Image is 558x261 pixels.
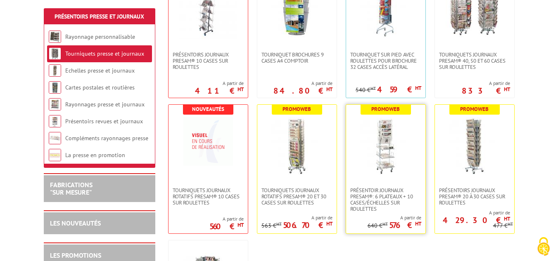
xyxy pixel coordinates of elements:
[65,151,125,159] a: La presse en promotion
[504,215,510,222] sup: HT
[49,98,61,111] img: Rayonnages presse et journaux
[65,84,135,91] a: Cartes postales et routières
[460,106,489,113] b: Promoweb
[209,216,244,222] span: A partir de
[504,86,510,93] sup: HT
[65,67,135,74] a: Echelles presse et journaux
[50,251,101,259] a: LES PROMOTIONS
[370,85,376,91] sup: HT
[435,52,514,70] a: Tourniquets journaux Presam® 40, 50 et 60 cases sur roulettes
[209,224,244,229] p: 560 €
[533,236,554,257] img: Cookies (fenêtre modale)
[462,88,510,93] p: 833 €
[443,218,510,223] p: 429.30 €
[346,187,425,212] a: Présentoir journaux Presam®: 6 plateaux + 10 cases/échelles sur roulettes
[326,220,332,227] sup: HT
[257,187,337,206] a: Tourniquets journaux rotatifs Presam® 20 et 30 cases sur roulettes
[350,187,421,212] span: Présentoir journaux Presam®: 6 plateaux + 10 cases/échelles sur roulettes
[49,31,61,43] img: Rayonnage personnalisable
[368,214,421,221] span: A partir de
[192,106,224,113] b: Nouveautés
[346,52,425,70] a: Tourniquet sur pied avec roulettes pour brochure 32 cases accès latéral
[326,86,332,93] sup: HT
[237,221,244,228] sup: HT
[65,33,135,40] a: Rayonnage personnalisable
[508,221,513,227] sup: HT
[462,80,510,87] span: A partir de
[65,101,145,108] a: Rayonnages presse et journaux
[446,117,503,175] img: Présentoirs journaux Presam® 20 à 30 cases sur roulettes
[169,52,248,70] a: Présentoirs journaux Presam® 10 cases sur roulettes
[273,88,332,93] p: 84.80 €
[283,106,311,113] b: Promoweb
[173,52,244,70] span: Présentoirs journaux Presam® 10 cases sur roulettes
[439,52,510,70] span: Tourniquets journaux Presam® 40, 50 et 60 cases sur roulettes
[261,187,332,206] span: Tourniquets journaux rotatifs Presam® 20 et 30 cases sur roulettes
[382,221,388,227] sup: HT
[371,106,400,113] b: Promoweb
[49,132,61,144] img: Compléments rayonnages presse
[368,223,388,229] p: 640 €
[65,50,144,57] a: Tourniquets presse et journaux
[65,134,148,142] a: Compléments rayonnages presse
[276,221,282,227] sup: HT
[49,149,61,161] img: La presse en promotion
[169,187,248,206] a: Tourniquets journaux rotatifs Presam® 10 cases sur roulettes
[415,220,421,227] sup: HT
[49,47,61,60] img: Tourniquets presse et journaux
[435,187,514,206] a: Présentoirs journaux Presam® 20 à 30 cases sur roulettes
[65,118,143,125] a: Présentoirs revues et journaux
[257,52,337,64] a: Tourniquet brochures 9 cases A4 comptoir
[237,86,244,93] sup: HT
[173,187,244,206] span: Tourniquets journaux rotatifs Presam® 10 cases sur roulettes
[356,87,376,93] p: 540 €
[183,117,233,166] img: Pas de visuel
[261,223,282,229] p: 563 €
[357,117,415,175] img: Présentoir journaux Presam®: 6 plateaux + 10 cases/échelles sur roulettes
[283,223,332,228] p: 506.70 €
[435,209,510,216] span: A partir de
[350,52,421,70] span: Tourniquet sur pied avec roulettes pour brochure 32 cases accès latéral
[273,80,332,87] span: A partir de
[49,81,61,94] img: Cartes postales et routières
[195,88,244,93] p: 411 €
[195,80,244,87] span: A partir de
[268,117,326,175] img: Tourniquets journaux rotatifs Presam® 20 et 30 cases sur roulettes
[50,219,101,227] a: LES NOUVEAUTÉS
[389,223,421,228] p: 576 €
[49,115,61,127] img: Présentoirs revues et journaux
[50,181,93,196] a: FABRICATIONS"Sur Mesure"
[49,64,61,77] img: Echelles presse et journaux
[493,223,513,229] p: 477 €
[529,233,558,261] button: Cookies (fenêtre modale)
[261,52,332,64] span: Tourniquet brochures 9 cases A4 comptoir
[55,13,144,20] a: Présentoirs Presse et Journaux
[439,187,510,206] span: Présentoirs journaux Presam® 20 à 30 cases sur roulettes
[377,87,421,92] p: 459 €
[261,214,332,221] span: A partir de
[415,85,421,92] sup: HT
